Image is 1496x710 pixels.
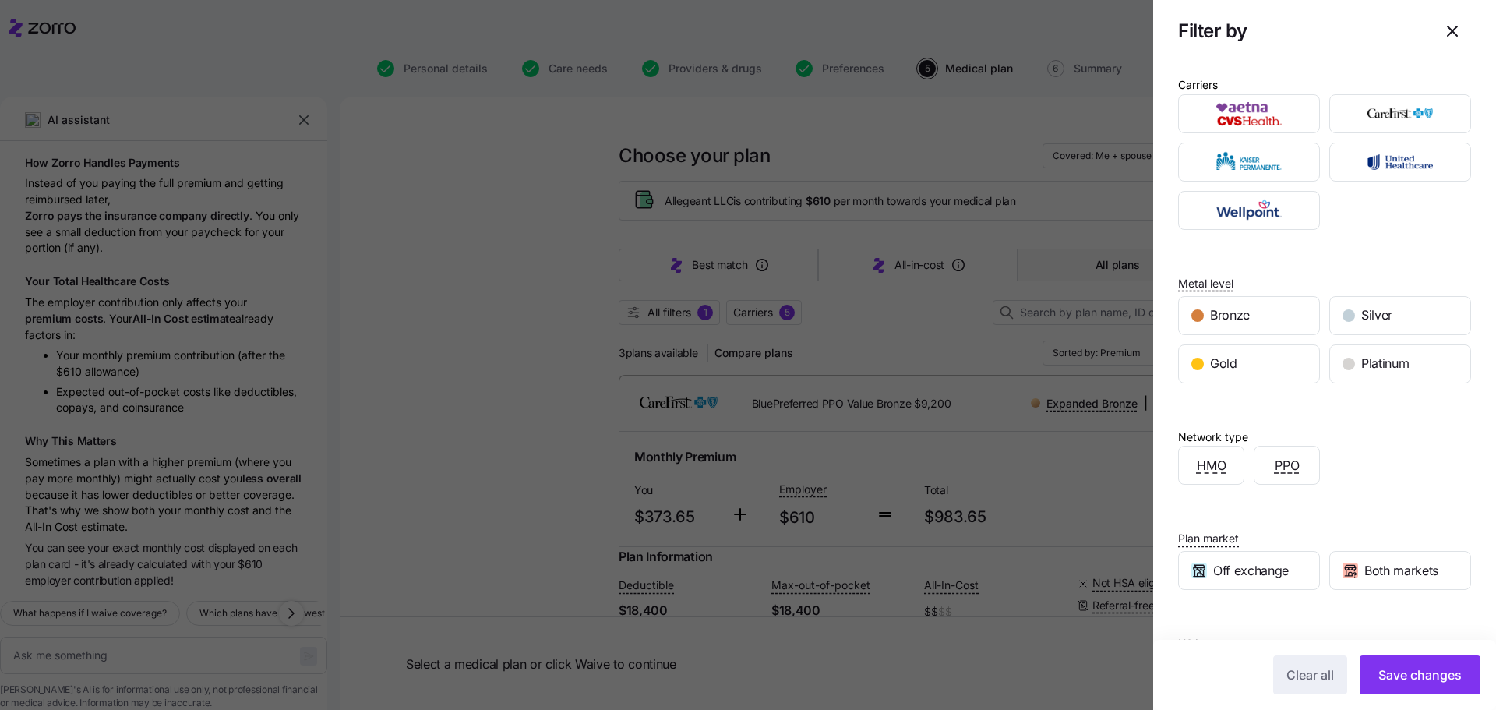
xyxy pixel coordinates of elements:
div: Carriers [1178,76,1218,94]
span: Bronze [1210,306,1250,325]
span: Silver [1361,306,1392,325]
span: Save changes [1378,666,1462,684]
button: Save changes [1360,655,1480,694]
span: Clear all [1286,666,1334,684]
h1: Filter by [1178,19,1421,43]
span: HSA [1178,636,1201,652]
span: Gold [1210,354,1237,373]
span: Both markets [1364,561,1438,581]
span: Plan market [1178,531,1239,546]
button: Clear all [1273,655,1347,694]
span: Platinum [1361,354,1409,373]
img: UnitedHealthcare [1343,147,1458,178]
img: Aetna CVS Health [1192,98,1307,129]
img: Wellpoint [1192,195,1307,226]
img: CareFirst BlueCross BlueShield [1343,98,1458,129]
span: Metal level [1178,276,1233,291]
img: Kaiser Permanente [1192,147,1307,178]
div: Network type [1178,429,1248,446]
span: Off exchange [1213,561,1289,581]
span: HMO [1197,456,1226,475]
span: PPO [1275,456,1300,475]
